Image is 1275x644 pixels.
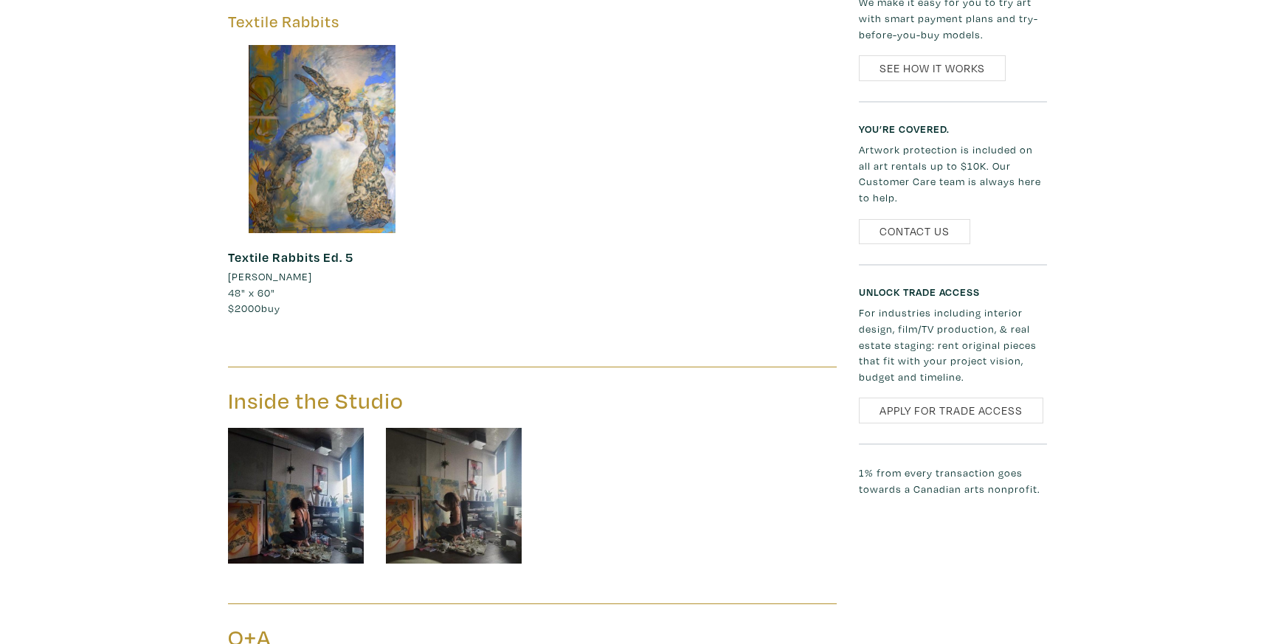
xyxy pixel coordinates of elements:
[228,301,261,315] span: $2000
[859,465,1047,496] p: 1% from every transaction goes towards a Canadian arts nonprofit.
[859,305,1047,384] p: For industries including interior design, film/TV production, & real estate staging: rent origina...
[228,249,353,266] a: Textile Rabbits Ed. 5
[228,269,416,285] a: [PERSON_NAME]
[859,285,1047,298] h6: Unlock Trade Access
[228,387,522,415] h3: Inside the Studio
[859,55,1006,81] a: See How It Works
[859,219,970,245] a: Contact Us
[859,398,1043,423] a: Apply for Trade Access
[386,428,522,564] img: phpThumb.php
[228,301,280,315] span: buy
[228,285,275,300] span: 48" x 60"
[228,428,364,564] img: phpThumb.php
[859,122,1047,135] h6: You’re covered.
[228,12,837,32] h5: Textile Rabbits
[859,142,1047,205] p: Artwork protection is included on all art rentals up to $10K. Our Customer Care team is always he...
[228,269,312,285] li: [PERSON_NAME]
